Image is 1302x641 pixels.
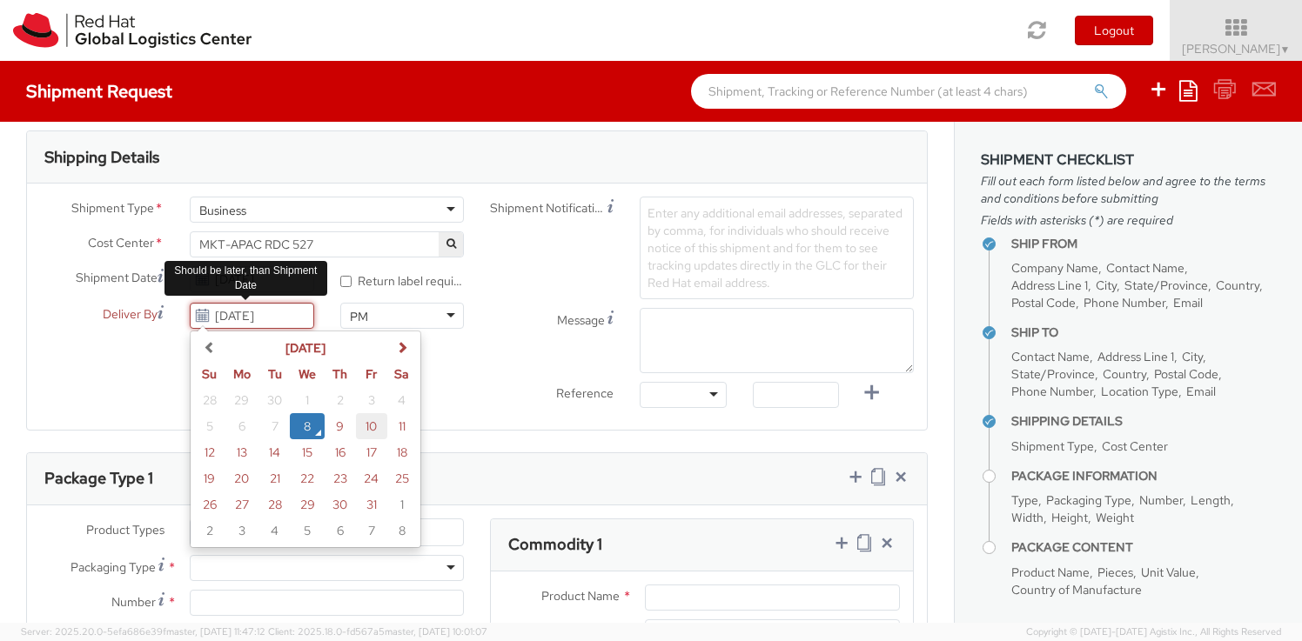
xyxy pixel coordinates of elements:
[356,361,387,387] th: Fr
[981,172,1276,207] span: Fill out each form listed below and agree to the terms and conditions before submitting
[1084,295,1165,310] span: Phone Number
[194,491,225,517] td: 26
[396,341,408,353] span: Next Month
[225,439,259,465] td: 13
[259,491,291,517] td: 28
[340,270,464,290] label: Return label required
[1011,260,1098,276] span: Company Name
[259,387,291,413] td: 30
[225,335,386,361] th: Select Month
[1141,564,1196,580] span: Unit Value
[1011,582,1142,598] span: Country of Manufacture
[259,413,291,439] td: 7
[356,517,387,544] td: 7
[1103,366,1146,382] span: Country
[325,413,356,439] td: 9
[225,465,259,491] td: 20
[225,387,259,413] td: 29
[387,413,418,439] td: 11
[204,341,216,353] span: Previous Month
[259,465,291,491] td: 21
[1011,541,1276,554] h4: Package Content
[1186,384,1216,399] span: Email
[1075,16,1153,45] button: Logout
[1011,564,1090,580] span: Product Name
[290,387,325,413] td: 1
[385,625,487,638] span: master, [DATE] 10:01:07
[13,13,252,48] img: rh-logistics-00dfa346123c4ec078e1.svg
[356,465,387,491] td: 24
[325,517,356,544] td: 6
[1096,510,1134,525] span: Weight
[1182,349,1203,364] span: City
[387,465,418,491] td: 25
[691,74,1126,109] input: Shipment, Tracking or Reference Number (at least 4 chars)
[1011,510,1044,525] span: Width
[356,439,387,465] td: 17
[1011,470,1276,483] h4: Package Information
[268,625,487,638] span: Client: 2025.18.0-fd567a5
[259,361,291,387] th: Tu
[259,517,291,544] td: 4
[648,205,903,290] span: Enter any additional email addresses, separated by comma, for individuals who should receive noti...
[225,517,259,544] td: 3
[290,439,325,465] td: 15
[290,361,325,387] th: We
[71,199,154,219] span: Shipment Type
[1139,492,1183,508] span: Number
[103,305,158,324] span: Deliver By
[325,465,356,491] td: 23
[44,149,159,166] h3: Shipping Details
[356,491,387,517] td: 31
[1011,366,1095,382] span: State/Province
[1011,438,1094,454] span: Shipment Type
[541,588,620,604] span: Product Name
[387,387,418,413] td: 4
[290,491,325,517] td: 29
[1182,41,1291,57] span: [PERSON_NAME]
[356,413,387,439] td: 10
[1011,277,1088,293] span: Address Line 1
[290,413,325,439] td: 8
[981,152,1276,168] h3: Shipment Checklist
[1280,43,1291,57] span: ▼
[387,361,418,387] th: Sa
[556,385,614,401] span: Reference
[1011,492,1038,508] span: Type
[44,470,153,487] h3: Package Type 1
[490,199,607,217] span: Shipment Notification
[1102,438,1168,454] span: Cost Center
[1046,492,1131,508] span: Packaging Type
[1051,510,1088,525] span: Height
[290,517,325,544] td: 5
[356,387,387,413] td: 3
[194,517,225,544] td: 2
[194,361,225,387] th: Su
[225,361,259,387] th: Mo
[1011,326,1276,339] h4: Ship To
[387,517,418,544] td: 8
[259,439,291,465] td: 14
[508,536,602,553] h3: Commodity 1
[325,439,356,465] td: 16
[164,261,327,296] div: Should be later, than Shipment Date
[1096,277,1117,293] span: City
[194,413,225,439] td: 5
[194,465,225,491] td: 19
[1026,625,1281,639] span: Copyright © [DATE]-[DATE] Agistix Inc., All Rights Reserved
[88,234,154,254] span: Cost Center
[194,387,225,413] td: 28
[225,491,259,517] td: 27
[1101,384,1178,399] span: Location Type
[557,312,605,328] span: Message
[350,308,368,325] div: PM
[1097,349,1174,364] span: Address Line 1
[76,269,158,287] span: Shipment Date
[190,231,464,257] span: MKT-APAC RDC 527
[1011,349,1090,364] span: Contact Name
[199,237,454,252] span: MKT-APAC RDC 527
[325,361,356,387] th: Th
[1106,260,1185,276] span: Contact Name
[1011,384,1093,399] span: Phone Number
[1124,277,1208,293] span: State/Province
